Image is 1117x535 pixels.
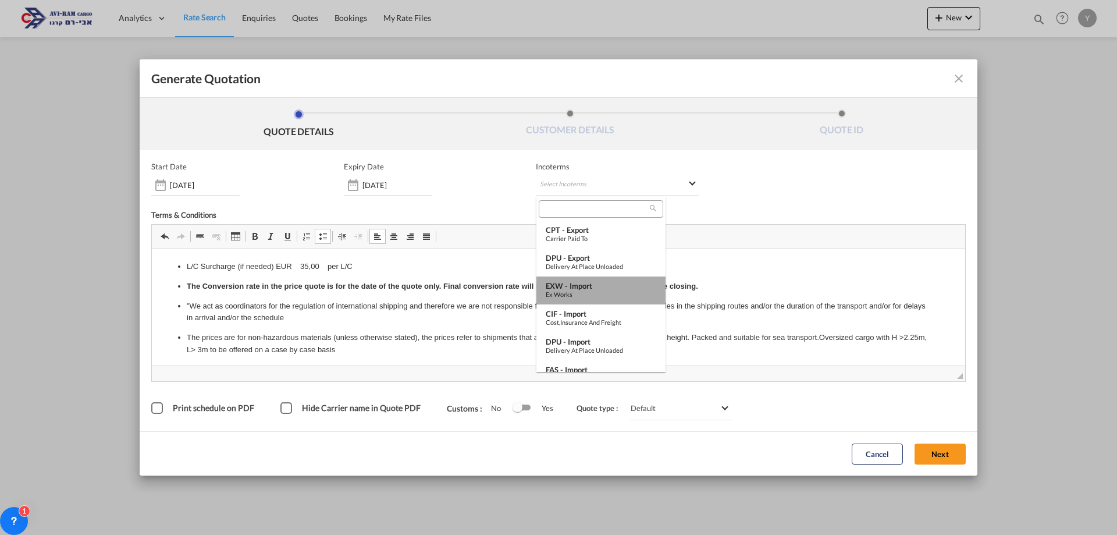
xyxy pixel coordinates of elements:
p: The prices are for non-hazardous materials (unless otherwise stated), the prices refer to shipmen... [35,83,778,107]
strong: The Conversion rate in the price quote is for the date of the quote only. Final conversion rate w... [35,33,546,41]
div: Delivery at Place Unloaded [546,346,656,354]
md-icon: icon-magnify [649,204,657,212]
div: DPU - export [546,253,656,263]
div: CIF - import [546,309,656,318]
div: Delivery at Place Unloaded [546,263,656,270]
div: CPT - export [546,225,656,235]
div: Carrier Paid to [546,235,656,242]
div: EXW - import [546,281,656,290]
div: FAS - import [546,365,656,374]
p: L/C Surcharge (if needed) EUR 35,00 per L/C [35,12,778,24]
div: Cost,Insurance and Freight [546,318,656,326]
p: The sea freight price does not include land freight expenses abroad and/or other expenses abroad,... [35,115,778,127]
p: "We act as coordinators for the regulation of international shipping and therefore we are not res... [35,51,778,76]
div: Ex Works [546,290,656,298]
div: DPU - import [546,337,656,346]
